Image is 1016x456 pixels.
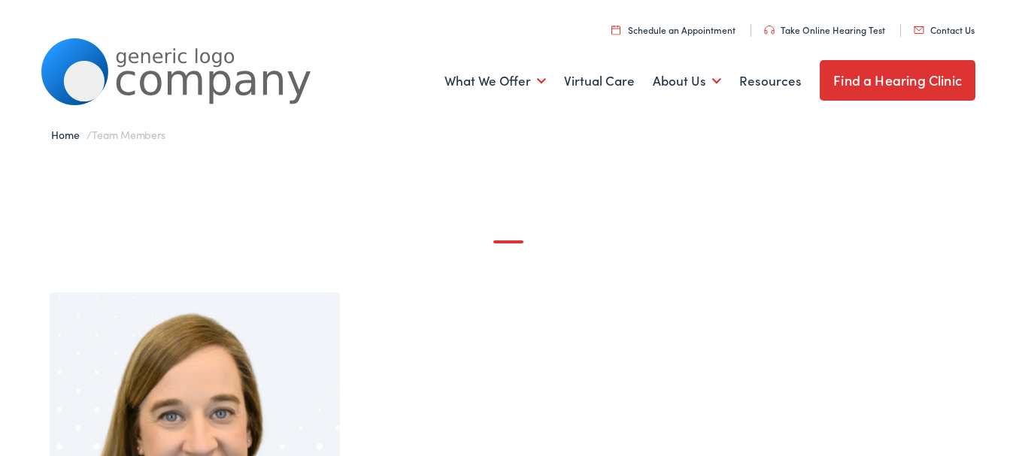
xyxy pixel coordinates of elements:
[51,127,165,142] span: /
[564,53,635,109] a: Virtual Care
[92,127,165,142] span: Team Members
[51,127,86,142] a: Home
[444,53,546,109] a: What We Offer
[611,23,735,36] a: Schedule an Appointment
[764,26,775,35] img: utility icon
[914,26,924,34] img: utility icon
[820,60,975,101] a: Find a Hearing Clinic
[764,23,885,36] a: Take Online Hearing Test
[611,25,620,35] img: utility icon
[914,23,975,36] a: Contact Us
[653,53,721,109] a: About Us
[739,53,802,109] a: Resources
